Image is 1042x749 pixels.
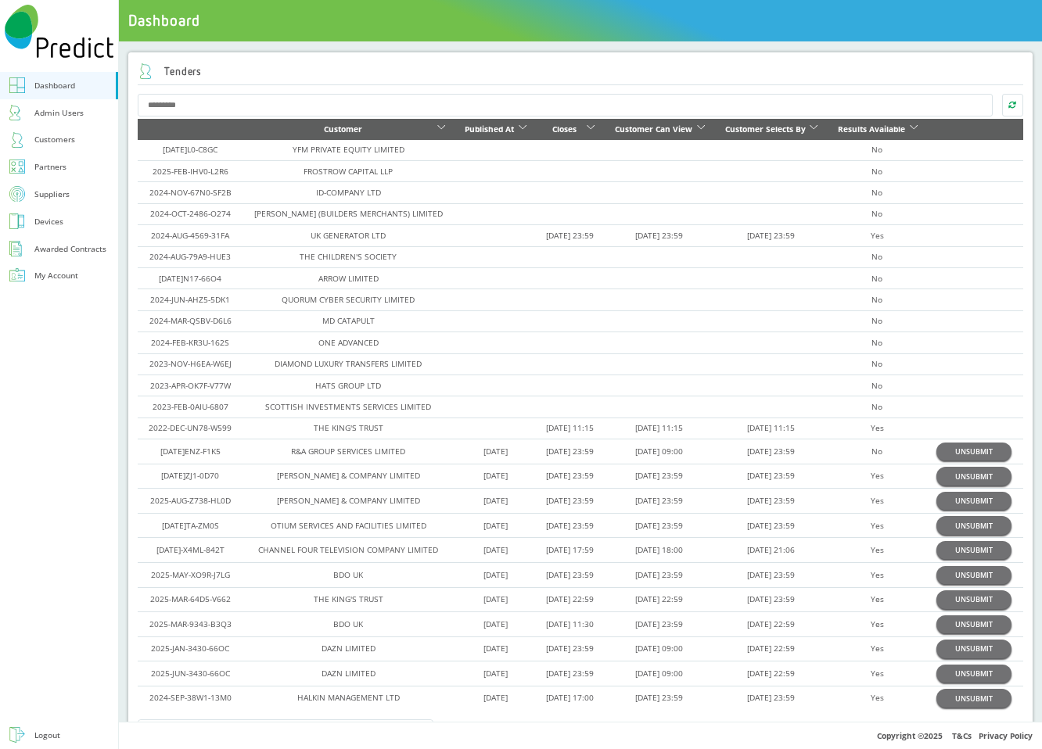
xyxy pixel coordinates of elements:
a: No [871,358,882,369]
a: Yes [871,422,884,433]
a: Privacy Policy [979,730,1033,741]
button: UNSUBMIT [936,615,1011,633]
a: [DATE] 23:59 [747,470,795,481]
a: [DATE] 22:59 [546,593,594,604]
a: 2025-MAR-64D5-V662 [150,593,231,604]
a: No [871,208,882,219]
a: [DATE] 11:15 [546,422,594,433]
a: [DATE] 09:00 [635,643,683,654]
a: 2024-SEP-38W1-13M0 [149,692,232,703]
a: No [871,446,882,457]
a: [DATE]N17-66O4 [159,273,221,284]
a: No [871,251,882,262]
a: 2025-MAY-XO9R-J7LG [151,569,230,580]
a: [DATE] 23:59 [747,569,795,580]
a: No [871,166,882,177]
a: HATS GROUP LTD [315,380,381,391]
a: [DATE] 09:00 [635,446,683,457]
a: Yes [871,643,884,654]
a: [DATE] 11:15 [635,422,683,433]
a: [PERSON_NAME] & COMPANY LIMITED [277,470,420,481]
a: [DATE]L0-C8GC [163,144,217,155]
a: [DATE] [483,470,508,481]
a: 2024-OCT-2486-O274 [150,208,231,219]
button: UNSUBMIT [936,516,1011,534]
a: Yes [871,230,884,241]
a: No [871,294,882,305]
a: [DATE] [483,668,508,679]
a: [DATE]ZJ1-0D70 [161,470,219,481]
a: Yes [871,495,884,506]
a: [DATE] 11:30 [546,618,594,629]
a: FROSTROW CAPITAL LLP [304,166,393,177]
a: [DATE] 18:00 [635,544,683,555]
a: [DATE] [483,495,508,506]
a: Yes [871,692,884,703]
a: No [871,315,882,326]
a: [DATE] [483,593,508,604]
div: Customer [252,122,434,137]
a: [DATE] 23:59 [635,569,683,580]
a: THE KING'S TRUST [314,422,383,433]
img: Predict Mobile [5,5,113,58]
a: No [871,144,882,155]
div: Copyright © 2025 [119,722,1042,749]
a: OTIUM SERVICES AND FACILITIES LIMITED [271,520,426,531]
a: R&A GROUP SERVICES LIMITED [291,446,405,457]
div: Admin Users [34,106,84,120]
a: Yes [871,544,884,555]
button: UNSUBMIT [936,566,1011,584]
a: THE CHILDREN'S SOCIETY [300,251,397,262]
a: [DATE] 23:59 [747,692,795,703]
a: No [871,187,882,198]
a: [PERSON_NAME] (BUILDERS MERCHANTS) LIMITED [254,208,443,219]
a: 2023-NOV-H6EA-W6EJ [149,358,232,369]
a: [DATE] 23:59 [747,495,795,506]
a: [DATE] [483,446,508,457]
div: Awarded Contracts [34,242,106,256]
a: 2024-AUG-4569-31FA [151,230,229,241]
a: 2025-JUN-3430-66OC [151,668,230,679]
a: [DATE] 23:59 [546,470,594,481]
a: Yes [871,520,884,531]
a: No [871,337,882,348]
a: ID-COMPANY LTD [316,187,381,198]
a: [DATE] 23:59 [747,593,795,604]
a: DIAMOND LUXURY TRANSFERS LIMITED [275,358,422,369]
div: Results Available [837,122,907,137]
a: [DATE] 21:06 [747,544,795,555]
a: CHANNEL FOUR TELEVISION COMPANY LIMITED [258,544,438,555]
button: UNSUBMIT [936,443,1011,461]
a: No [871,273,882,284]
a: [DATE] 22:59 [747,618,795,629]
a: No [871,380,882,391]
a: 2023-FEB-0AIU-6807 [153,401,228,412]
a: [DATE]TA-ZM0S [162,520,219,531]
a: Yes [871,618,884,629]
a: 2022-DEC-UN78-W599 [149,422,232,433]
a: [DATE] [483,643,508,654]
div: Partners [34,159,66,174]
a: [DATE] [483,692,508,703]
div: Suppliers [34,187,70,202]
a: [DATE] [483,544,508,555]
a: BDO UK [333,618,363,629]
a: [DATE]-X4ML-842T [156,544,225,555]
a: [DATE] 23:59 [546,569,594,580]
a: [DATE] 22:59 [635,593,683,604]
a: T&Cs [952,730,972,741]
a: Yes [871,668,884,679]
a: THE KING'S TRUST [314,593,383,604]
a: 2024-MAR-QSBV-D6L6 [149,315,232,326]
a: [DATE] 23:59 [546,520,594,531]
a: [DATE] 23:59 [635,618,683,629]
a: 2024-JUN-AHZ5-5DK1 [150,294,230,305]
